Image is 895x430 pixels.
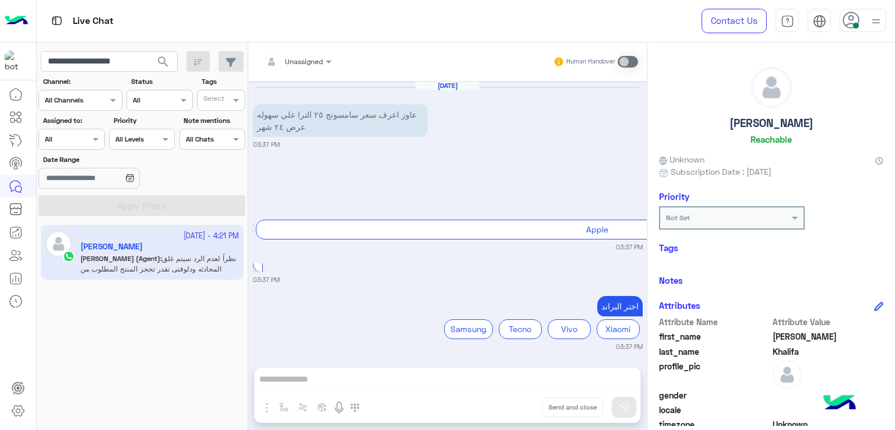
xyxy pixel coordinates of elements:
[773,316,884,328] span: Attribute Value
[566,57,615,66] small: Human Handover
[253,104,428,137] p: 12/10/2025, 3:37 PM
[659,346,770,358] span: last_name
[444,319,493,339] div: Samsung
[5,9,28,33] img: Logo
[671,165,771,178] span: Subscription Date : [DATE]
[5,51,26,72] img: 1403182699927242
[597,296,643,316] p: 12/10/2025, 3:37 PM
[73,13,114,29] p: Live Chat
[43,115,103,126] label: Assigned to:
[659,191,689,202] h6: Priority
[253,140,280,149] small: 03:37 PM
[813,15,826,28] img: tab
[773,404,884,416] span: null
[548,319,591,339] div: Vivo
[869,14,883,29] img: profile
[773,360,802,389] img: defaultAdmin.png
[114,115,174,126] label: Priority
[616,242,643,252] small: 03:37 PM
[50,13,64,28] img: tab
[659,275,683,286] h6: Notes
[597,319,640,339] div: Xiaomi
[819,383,860,424] img: hulul-logo.png
[752,68,791,107] img: defaultAdmin.png
[202,93,224,107] div: Select
[43,154,174,165] label: Date Range
[542,397,603,417] button: Send and close
[730,117,813,130] h5: [PERSON_NAME]
[750,134,792,144] h6: Reachable
[202,76,244,87] label: Tags
[659,316,770,328] span: Attribute Name
[38,195,245,216] button: Apply Filters
[659,153,704,165] span: Unknown
[781,15,794,28] img: tab
[149,51,178,76] button: search
[499,319,542,339] div: Tecno
[776,9,799,33] a: tab
[659,360,770,387] span: profile_pic
[773,330,884,343] span: ‎Ahmed
[131,76,191,87] label: Status
[184,115,244,126] label: Note mentions
[285,57,323,66] span: Unassigned
[702,9,767,33] a: Contact Us
[666,213,690,222] b: Not Set
[659,404,770,416] span: locale
[659,300,700,311] h6: Attributes
[43,76,121,87] label: Channel:
[659,330,770,343] span: first_name
[415,82,480,90] h6: [DATE]
[659,389,770,401] span: gender
[616,342,643,351] small: 03:37 PM
[156,55,170,69] span: search
[773,389,884,401] span: null
[659,242,883,253] h6: Tags
[253,275,280,284] small: 03:37 PM
[773,346,884,358] span: Khalifa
